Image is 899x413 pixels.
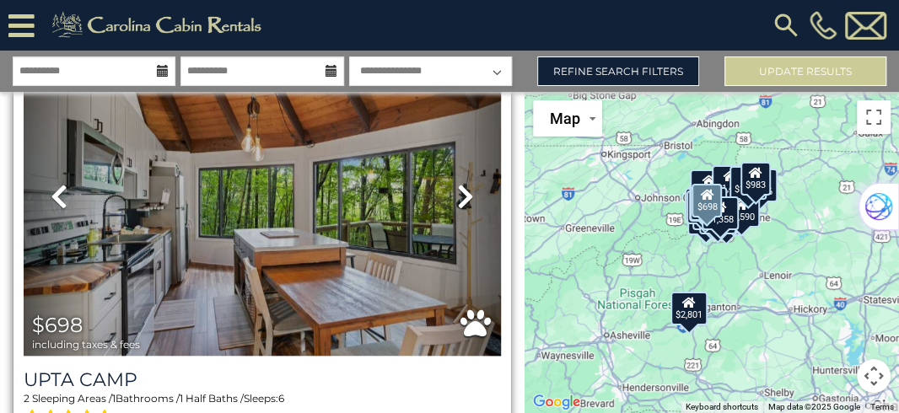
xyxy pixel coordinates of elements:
[740,169,778,202] div: $1,176
[529,391,584,413] a: Open this area in Google Maps (opens a new window)
[685,188,722,222] div: $1,741
[768,402,860,411] span: Map data ©2025 Google
[740,162,771,196] div: $983
[686,401,758,413] button: Keyboard shortcuts
[24,36,501,356] img: thumbnail_167080987.jpeg
[180,392,244,405] span: 1 Half Baths /
[43,8,276,42] img: Khaki-logo.png
[670,291,708,324] div: $2,801
[723,194,760,228] div: $1,590
[533,100,602,137] button: Change map style
[24,368,501,391] a: Upta Camp
[690,187,727,221] div: $1,859
[805,11,841,40] a: [PHONE_NUMBER]
[529,391,584,413] img: Google
[692,183,722,217] div: $698
[857,100,891,134] button: Toggle fullscreen view
[711,165,748,199] div: $1,469
[701,196,738,230] div: $1,358
[24,392,30,405] span: 2
[708,201,745,235] div: $1,749
[278,392,284,405] span: 6
[689,188,726,222] div: $1,961
[687,201,724,234] div: $1,269
[857,359,891,393] button: Map camera controls
[870,402,894,411] a: Terms (opens in new tab)
[32,339,140,350] span: including taxes & fees
[537,56,699,86] a: Refine Search Filters
[699,200,736,233] div: $1,000
[690,169,727,203] div: $1,014
[724,56,886,86] button: Update Results
[112,392,116,405] span: 1
[550,110,580,127] span: Map
[771,10,801,40] img: search-regular.svg
[729,165,767,199] div: $1,325
[686,190,724,224] div: $1,891
[32,313,83,337] span: $698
